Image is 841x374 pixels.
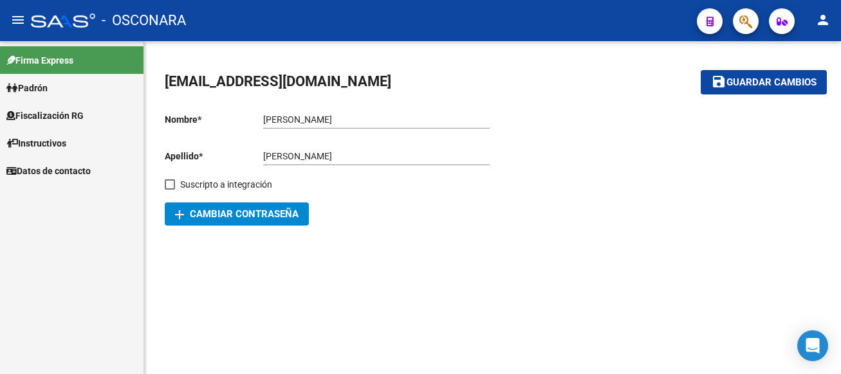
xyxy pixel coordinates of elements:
span: Padrón [6,81,48,95]
p: Apellido [165,149,263,163]
span: [EMAIL_ADDRESS][DOMAIN_NAME] [165,73,391,89]
mat-icon: person [815,12,831,28]
span: Cambiar Contraseña [175,208,299,220]
span: Guardar cambios [726,77,817,89]
span: Fiscalización RG [6,109,84,123]
span: Datos de contacto [6,164,91,178]
mat-icon: save [711,74,726,89]
span: Suscripto a integración [180,177,272,192]
span: Instructivos [6,136,66,150]
button: Cambiar Contraseña [165,202,309,226]
button: Guardar cambios [701,70,827,94]
div: Open Intercom Messenger [797,330,828,361]
mat-icon: add [172,207,187,222]
mat-icon: menu [10,12,26,28]
span: - OSCONARA [102,6,186,35]
p: Nombre [165,112,263,127]
span: Firma Express [6,53,73,67]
